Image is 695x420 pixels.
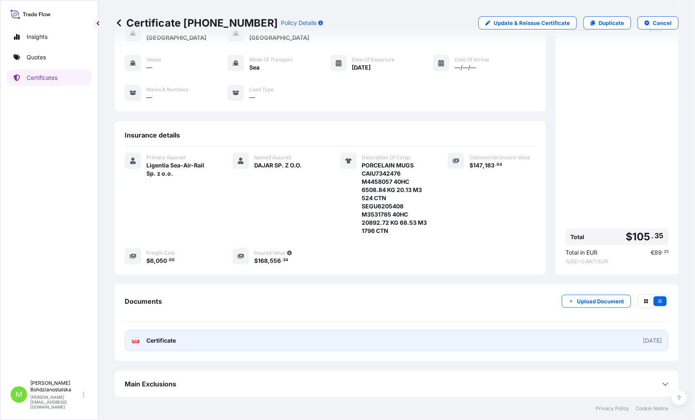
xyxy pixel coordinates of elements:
span: $ [254,258,258,264]
span: 25 [664,251,669,253]
span: Primary Assured [146,154,185,161]
p: [PERSON_NAME] Bohdzianostalska [30,380,81,393]
span: Commercial Invoice Value [469,154,530,161]
span: . [281,259,283,262]
span: 34 [283,259,288,262]
span: 105 [632,232,651,242]
span: — [249,93,255,102]
span: 35 [655,233,664,238]
span: Date of Arrival [455,56,489,63]
a: Insights [7,29,91,45]
span: DAJAR SP. Z O.O. [254,161,302,169]
span: Named Assured [254,154,291,161]
span: Vessel [146,56,161,63]
span: $ [469,163,473,168]
span: Freight Cost [146,250,175,256]
span: —/—/— [455,63,476,72]
span: . [495,163,496,166]
button: Upload Document [562,295,631,308]
span: . [652,233,654,238]
span: Documents [125,297,162,305]
a: PDFCertificate[DATE] [125,330,669,351]
p: Quotes [27,53,46,61]
button: Cancel [638,16,679,29]
p: Cancel [653,19,672,27]
p: Duplicate [599,19,624,27]
span: 1 USD = 0.8471 EUR [565,258,669,265]
a: Certificates [7,70,91,86]
p: Certificates [27,74,57,82]
span: € [651,250,654,255]
span: M [16,391,22,399]
span: — [146,93,152,102]
p: Certificate [PHONE_NUMBER] [115,16,278,29]
a: Update & Reissue Certificate [479,16,577,29]
span: , [483,163,485,168]
a: Duplicate [583,16,631,29]
p: Update & Reissue Certificate [494,19,570,27]
a: Privacy Policy [596,405,629,412]
span: 89 [654,250,662,255]
p: [PERSON_NAME][EMAIL_ADDRESS][DOMAIN_NAME] [30,395,81,409]
p: Insights [27,33,48,41]
span: Load Type [249,86,273,93]
text: PDF [133,340,139,343]
span: Total [570,233,584,241]
span: 183 [485,163,494,168]
a: Cookie Notice [636,405,669,412]
span: 04 [497,163,502,166]
p: Upload Document [577,297,624,305]
span: Mode of Transport [249,56,293,63]
span: [DATE] [352,63,371,72]
span: Sea [249,63,260,72]
span: 168 [258,258,268,264]
span: — [146,63,152,72]
div: [DATE] [643,336,662,345]
span: Ligentia Sea-Air-Rail Sp. z o.o. [146,161,213,178]
span: Insurance details [125,131,180,139]
span: $ [146,258,150,264]
span: , [154,258,156,264]
span: , [268,258,270,264]
span: Insured Value [254,250,285,256]
span: 050 [156,258,167,264]
div: Main Exclusions [125,374,669,394]
span: . [662,251,663,253]
span: 6 [150,258,154,264]
span: Main Exclusions [125,380,176,388]
span: Certificate [146,336,176,345]
p: Policy Details [281,19,317,27]
span: PORCELAIN MUGS CAIU7342476 M4458057 40HC 6508.84 KG 20.13 M3 524 CTN SEGU6205408 M3531785 40HC 20... [362,161,428,235]
span: 556 [270,258,281,264]
span: 00 [169,259,175,262]
span: 147 [473,163,483,168]
span: Date of Departure [352,56,395,63]
span: Description Of Cargo [362,154,411,161]
span: Total in EUR [565,248,597,257]
span: . [167,259,169,262]
span: Marks & Numbers [146,86,188,93]
a: Quotes [7,49,91,65]
span: $ [626,232,632,242]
